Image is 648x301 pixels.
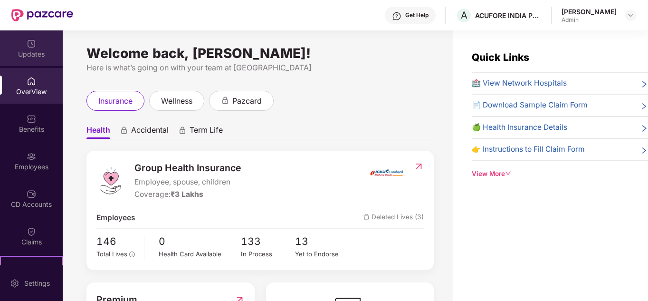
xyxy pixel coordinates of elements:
span: Group Health Insurance [134,161,241,175]
span: Quick Links [472,51,529,63]
span: wellness [161,95,192,107]
img: svg+xml;base64,PHN2ZyBpZD0iQmVuZWZpdHMiIHhtbG5zPSJodHRwOi8vd3d3LnczLm9yZy8yMDAwL3N2ZyIgd2lkdGg9Ij... [27,114,36,124]
img: svg+xml;base64,PHN2ZyBpZD0iSGVscC0zMngzMiIgeG1sbnM9Imh0dHA6Ly93d3cudzMub3JnLzIwMDAvc3ZnIiB3aWR0aD... [392,11,401,21]
img: svg+xml;base64,PHN2ZyBpZD0iSG9tZSIgeG1sbnM9Imh0dHA6Ly93d3cudzMub3JnLzIwMDAvc3ZnIiB3aWR0aD0iMjAiIG... [27,77,36,86]
div: Settings [21,279,53,288]
span: Health [86,125,110,139]
div: In Process [241,249,295,259]
img: svg+xml;base64,PHN2ZyBpZD0iRW1wbG95ZWVzIiB4bWxucz0iaHR0cDovL3d3dy53My5vcmcvMjAwMC9zdmciIHdpZHRoPS... [27,152,36,161]
span: 0 [159,233,240,249]
span: insurance [98,95,133,107]
img: New Pazcare Logo [11,9,73,21]
img: svg+xml;base64,PHN2ZyBpZD0iQ0RfQWNjb3VudHMiIGRhdGEtbmFtZT0iQ0QgQWNjb3VudHMiIHhtbG5zPSJodHRwOi8vd3... [27,189,36,199]
div: Health Card Available [159,249,240,259]
img: svg+xml;base64,PHN2ZyBpZD0iRHJvcGRvd24tMzJ4MzIiIHhtbG5zPSJodHRwOi8vd3d3LnczLm9yZy8yMDAwL3N2ZyIgd2... [627,11,635,19]
img: deleteIcon [363,214,370,220]
img: svg+xml;base64,PHN2ZyBpZD0iU2V0dGluZy0yMHgyMCIgeG1sbnM9Imh0dHA6Ly93d3cudzMub3JnLzIwMDAvc3ZnIiB3aW... [10,279,19,288]
img: insurerIcon [369,161,404,184]
img: RedirectIcon [414,162,424,171]
img: logo [96,166,125,195]
div: animation [120,126,128,135]
div: Admin [562,16,617,24]
span: 👉 Instructions to Fill Claim Form [472,144,585,155]
span: Accidental [131,125,169,139]
span: 🍏 Health Insurance Details [472,122,567,133]
span: Total Lives [96,250,127,258]
span: right [640,101,648,111]
span: A [461,10,467,21]
span: pazcard [232,95,262,107]
span: right [640,124,648,133]
span: Employees [96,212,135,223]
span: Term Life [190,125,223,139]
span: 146 [96,233,137,249]
img: svg+xml;base64,PHN2ZyBpZD0iVXBkYXRlZCIgeG1sbnM9Imh0dHA6Ly93d3cudzMub3JnLzIwMDAvc3ZnIiB3aWR0aD0iMj... [27,39,36,49]
div: Yet to Endorse [295,249,350,259]
div: View More [472,169,648,179]
span: 13 [295,233,350,249]
div: Coverage: [134,189,241,200]
div: Welcome back, [PERSON_NAME]! [86,49,434,57]
span: 133 [241,233,295,249]
div: Here is what’s going on with your team at [GEOGRAPHIC_DATA] [86,62,434,74]
div: Get Help [405,11,429,19]
div: [PERSON_NAME] [562,7,617,16]
span: Deleted Lives (3) [363,212,424,223]
span: 📄 Download Sample Claim Form [472,99,588,111]
img: svg+xml;base64,PHN2ZyBpZD0iQ2xhaW0iIHhtbG5zPSJodHRwOi8vd3d3LnczLm9yZy8yMDAwL3N2ZyIgd2lkdGg9IjIwIi... [27,227,36,236]
div: animation [178,126,187,135]
div: ACUFORE INDIA PRIVATE LIMITED [475,11,542,20]
span: Employee, spouse, children [134,176,241,188]
span: 🏥 View Network Hospitals [472,78,567,89]
span: right [640,146,648,155]
span: ₹3 Lakhs [171,190,203,199]
span: right [640,79,648,89]
div: animation [221,96,229,105]
img: svg+xml;base64,PHN2ZyB4bWxucz0iaHR0cDovL3d3dy53My5vcmcvMjAwMC9zdmciIHdpZHRoPSIyMSIgaGVpZ2h0PSIyMC... [27,264,36,274]
span: down [505,170,512,177]
span: info-circle [129,252,135,257]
